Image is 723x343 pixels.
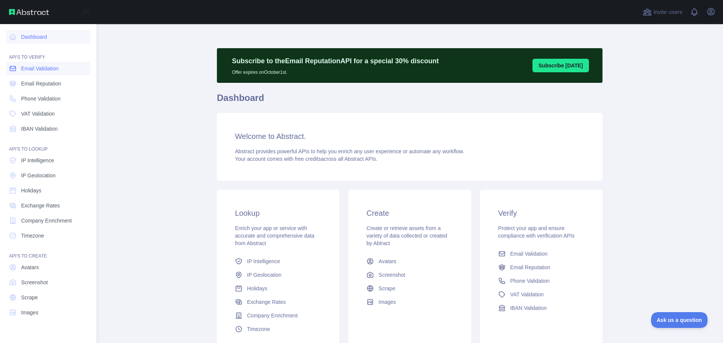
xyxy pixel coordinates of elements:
[378,271,405,279] span: Screenshot
[6,92,90,105] a: Phone Validation
[495,288,587,301] a: VAT Validation
[21,172,56,179] span: IP Geolocation
[21,65,58,72] span: Email Validation
[232,282,324,295] a: Holidays
[6,291,90,304] a: Scrape
[495,301,587,315] a: IBAN Validation
[21,202,60,209] span: Exchange Rates
[651,312,708,328] iframe: Toggle Customer Support
[6,184,90,197] a: Holidays
[232,268,324,282] a: IP Geolocation
[363,268,456,282] a: Screenshot
[532,59,589,72] button: Subscribe [DATE]
[21,157,54,164] span: IP Intelligence
[235,156,377,162] span: Your account comes with across all Abstract APIs.
[6,169,90,182] a: IP Geolocation
[232,255,324,268] a: IP Intelligence
[21,309,38,316] span: Images
[378,285,395,292] span: Scrape
[6,45,90,60] div: API'S TO VERIFY
[21,110,55,117] span: VAT Validation
[6,77,90,90] a: Email Reputation
[6,154,90,167] a: IP Intelligence
[510,291,544,298] span: VAT Validation
[366,208,453,218] h3: Create
[21,232,44,239] span: Timezone
[9,9,49,15] img: Abstract API
[495,247,587,261] a: Email Validation
[247,312,298,319] span: Company Enrichment
[6,261,90,274] a: Avatars
[235,208,321,218] h3: Lookup
[366,225,447,246] span: Create or retrieve assets from a variety of data collected or created by Abtract
[247,325,270,333] span: Timezone
[363,295,456,309] a: Images
[6,199,90,212] a: Exchange Rates
[247,285,267,292] span: Holidays
[498,208,584,218] h3: Verify
[21,95,61,102] span: Phone Validation
[363,255,456,268] a: Avatars
[641,6,684,18] button: Invite users
[21,279,48,286] span: Screenshot
[6,229,90,242] a: Timezone
[378,258,396,265] span: Avatars
[21,125,58,133] span: IBAN Validation
[21,187,41,194] span: Holidays
[6,306,90,319] a: Images
[363,282,456,295] a: Scrape
[6,107,90,120] a: VAT Validation
[21,264,39,271] span: Avatars
[6,244,90,259] div: API'S TO CREATE
[510,250,548,258] span: Email Validation
[235,148,464,154] span: Abstract provides powerful APIs to help you enrich any user experience or automate any workflow.
[6,30,90,44] a: Dashboard
[6,276,90,289] a: Screenshot
[6,62,90,75] a: Email Validation
[247,298,286,306] span: Exchange Rates
[232,322,324,336] a: Timezone
[495,261,587,274] a: Email Reputation
[510,277,550,285] span: Phone Validation
[235,131,584,142] h3: Welcome to Abstract.
[378,298,396,306] span: Images
[6,122,90,136] a: IBAN Validation
[510,304,547,312] span: IBAN Validation
[247,271,282,279] span: IP Geolocation
[21,217,72,224] span: Company Enrichment
[232,66,439,75] p: Offer expires on October 1st.
[21,294,38,301] span: Scrape
[295,156,321,162] span: free credits
[232,295,324,309] a: Exchange Rates
[217,92,602,110] h1: Dashboard
[498,225,575,239] span: Protect your app and ensure compliance with verification APIs
[6,137,90,152] div: API'S TO LOOKUP
[232,309,324,322] a: Company Enrichment
[653,8,682,17] span: Invite users
[495,274,587,288] a: Phone Validation
[235,225,314,246] span: Enrich your app or service with accurate and comprehensive data from Abstract
[21,80,61,87] span: Email Reputation
[247,258,280,265] span: IP Intelligence
[232,56,439,66] p: Subscribe to the Email Reputation API for a special 30 % discount
[510,264,551,271] span: Email Reputation
[6,214,90,227] a: Company Enrichment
